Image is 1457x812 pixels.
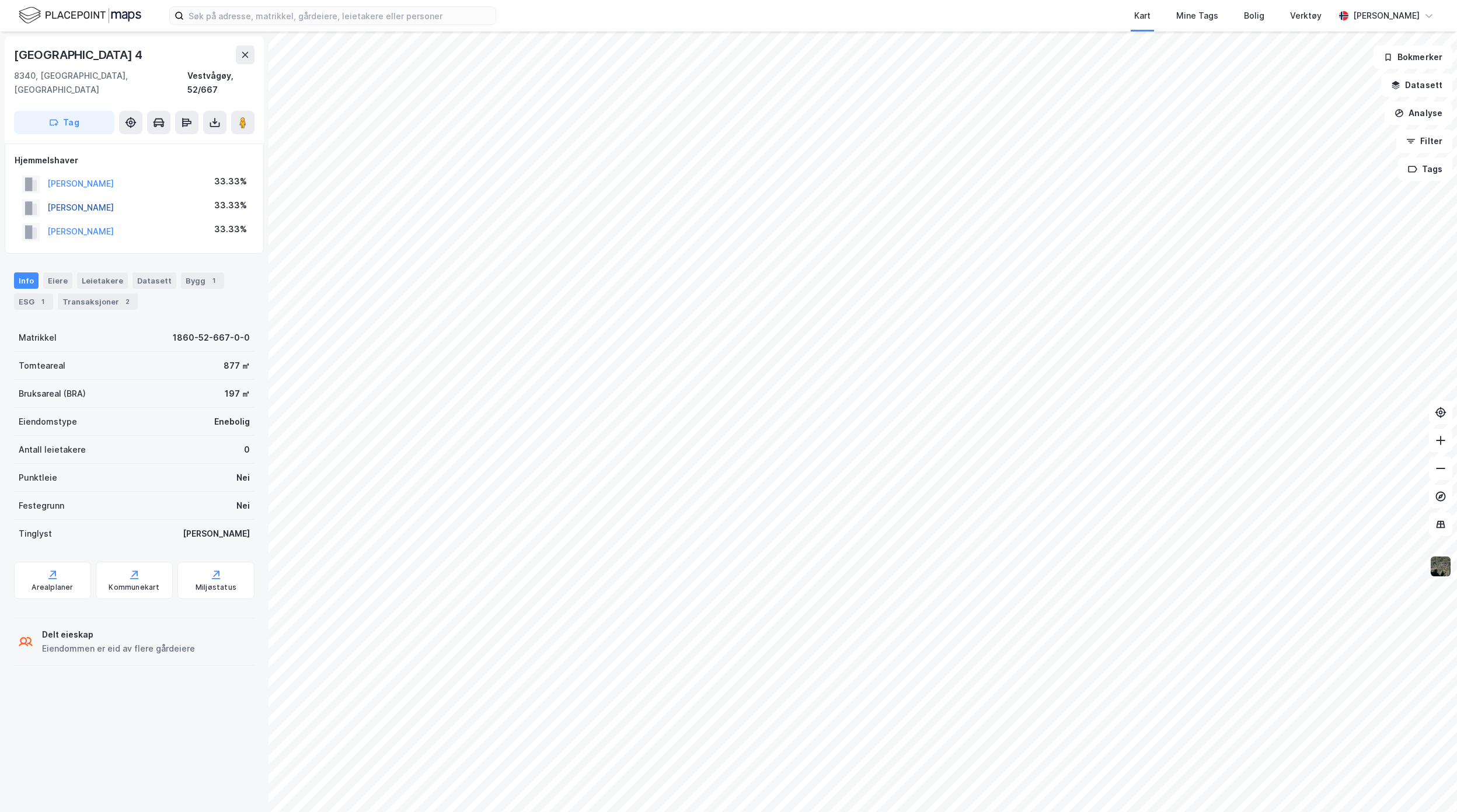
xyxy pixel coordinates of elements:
div: Bolig [1244,9,1264,23]
div: Nei [236,499,250,513]
input: Søk på adresse, matrikkel, gårdeiere, leietakere eller personer [184,7,496,24]
div: Hjemmelshaver [15,153,254,167]
div: Kontrollprogram for chat [1399,756,1457,812]
button: Analyse [1385,101,1452,125]
div: 33.33% [214,198,247,212]
div: Tomteareal [19,359,65,373]
iframe: Chat Widget [1399,756,1457,812]
div: 1 [208,275,219,286]
div: 2 [121,296,133,307]
div: 1860-52-667-0-0 [173,331,250,345]
button: Tag [14,111,114,134]
button: Datasett [1381,73,1452,97]
div: Leietakere [77,272,128,289]
div: Nei [236,471,250,485]
div: 1 [37,296,48,307]
img: 9k= [1430,555,1452,577]
div: Kommunekart [109,583,159,592]
div: [PERSON_NAME] [1353,9,1420,23]
div: Antall leietakere [19,443,86,457]
div: Eiendomstype [19,415,77,429]
div: ESG [14,293,53,310]
div: Verktøy [1290,9,1322,23]
div: [PERSON_NAME] [183,527,250,541]
button: Tags [1398,157,1452,181]
div: Info [14,272,39,289]
div: Bygg [181,272,224,289]
div: Matrikkel [19,331,57,345]
div: [GEOGRAPHIC_DATA] 4 [14,45,145,64]
div: Miljøstatus [196,583,236,592]
div: Festegrunn [19,499,64,513]
div: Transaksjoner [58,293,138,310]
button: Bokmerker [1374,45,1452,69]
div: Kart [1134,9,1151,23]
div: Arealplaner [32,583,73,592]
div: 33.33% [214,174,247,188]
div: Delt eieskap [42,628,195,642]
div: Tinglyst [19,527,52,541]
button: Filter [1396,129,1452,153]
div: Punktleie [19,471,57,485]
div: Enebolig [214,415,250,429]
div: Eiere [43,272,72,289]
div: 33.33% [214,222,247,236]
div: 0 [244,443,250,457]
div: 877 ㎡ [224,359,250,373]
div: Vestvågøy, 52/667 [187,69,255,97]
div: 8340, [GEOGRAPHIC_DATA], [GEOGRAPHIC_DATA] [14,69,187,97]
div: Bruksareal (BRA) [19,387,86,401]
img: logo.f888ab2527a4732fd821a326f86c7f29.svg [19,5,141,26]
div: 197 ㎡ [225,387,250,401]
div: Mine Tags [1176,9,1218,23]
div: Datasett [133,272,176,289]
div: Eiendommen er eid av flere gårdeiere [42,642,195,656]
